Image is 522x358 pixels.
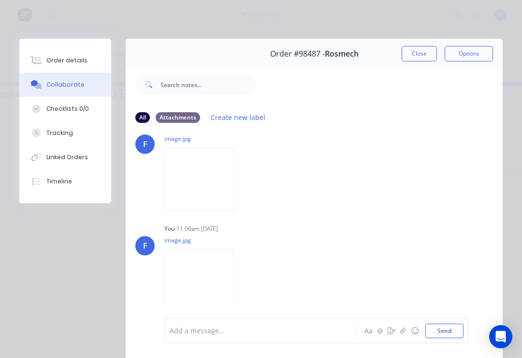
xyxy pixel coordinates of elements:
[46,56,87,65] div: Order details
[19,97,111,121] button: Checklists 0/0
[445,46,493,61] button: Options
[143,138,147,150] div: F
[164,134,244,143] p: image.jpg
[270,49,325,59] span: Order #98487 -
[164,236,244,244] p: image.jpg
[46,153,88,162] div: Linked Orders
[409,325,420,337] button: ☺
[156,112,200,123] div: Attachments
[164,224,174,233] div: You
[425,324,464,338] button: Send
[143,240,147,252] div: F
[325,49,359,59] span: Rosmech
[176,224,218,233] div: 11:06am [DATE]
[46,129,73,137] div: Tracking
[374,325,386,337] button: @
[19,145,111,169] button: Linked Orders
[402,46,437,61] button: Close
[135,112,150,123] div: All
[19,121,111,145] button: Tracking
[362,325,374,337] button: Aa
[160,75,256,94] input: Search notes...
[46,80,85,89] div: Collaborate
[19,48,111,73] button: Order details
[489,325,512,348] div: Open Intercom Messenger
[19,73,111,97] button: Collaborate
[46,177,72,186] div: Timeline
[46,104,89,113] div: Checklists 0/0
[19,169,111,194] button: Timeline
[206,111,271,124] button: Create new label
